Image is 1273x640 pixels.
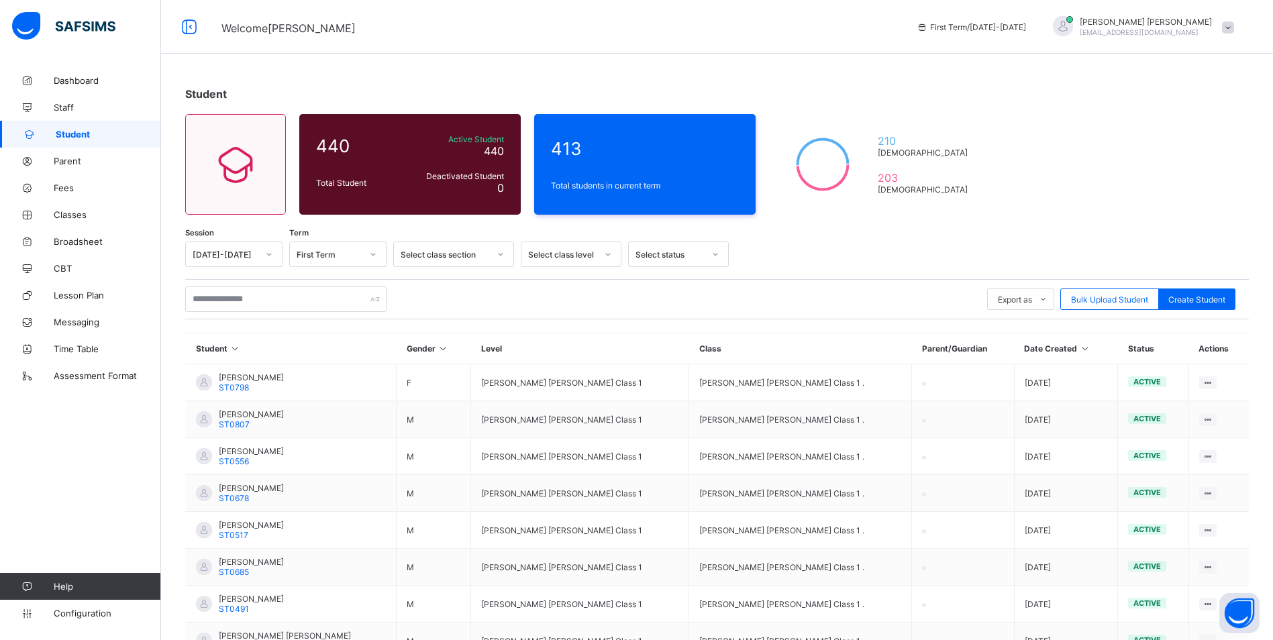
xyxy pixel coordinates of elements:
span: Bulk Upload Student [1071,295,1148,305]
td: [PERSON_NAME] [PERSON_NAME] Class 1 [471,438,689,475]
div: Select status [635,250,704,260]
td: [DATE] [1014,475,1117,512]
i: Sort in Ascending Order [1079,343,1090,354]
td: [DATE] [1014,401,1117,438]
td: [PERSON_NAME] [PERSON_NAME] Class 1 . [689,586,912,623]
img: safsims [12,12,115,40]
div: First Term [297,250,362,260]
td: [PERSON_NAME] [PERSON_NAME] Class 1 [471,364,689,401]
td: M [397,401,471,438]
span: Total students in current term [551,180,739,191]
span: [EMAIL_ADDRESS][DOMAIN_NAME] [1080,28,1199,36]
td: [DATE] [1014,586,1117,623]
td: [DATE] [1014,549,1117,586]
th: Actions [1188,333,1249,364]
span: 440 [484,144,504,158]
span: Staff [54,102,161,113]
td: [PERSON_NAME] [PERSON_NAME] Class 1 [471,401,689,438]
span: [PERSON_NAME] [PERSON_NAME] [1080,17,1212,27]
span: [PERSON_NAME] [219,372,284,382]
th: Class [689,333,912,364]
span: [PERSON_NAME] [219,520,284,530]
td: [PERSON_NAME] [PERSON_NAME] Class 1 [471,512,689,549]
span: CBT [54,263,161,274]
span: 413 [551,138,739,159]
span: Active Student [409,134,504,144]
i: Sort in Ascending Order [438,343,449,354]
td: M [397,549,471,586]
span: [PERSON_NAME] [219,483,284,493]
span: ST0685 [219,567,249,577]
td: [PERSON_NAME] [PERSON_NAME] Class 1 [471,586,689,623]
span: [PERSON_NAME] [219,446,284,456]
th: Date Created [1014,333,1117,364]
span: Session [185,228,214,237]
th: Level [471,333,689,364]
th: Gender [397,333,471,364]
th: Parent/Guardian [912,333,1014,364]
td: F [397,364,471,401]
div: AbdulazizRavat [1039,16,1241,38]
span: Welcome [PERSON_NAME] [221,21,356,35]
span: Create Student [1168,295,1225,305]
span: active [1133,562,1161,571]
span: [DEMOGRAPHIC_DATA] [878,148,974,158]
span: session/term information [917,22,1026,32]
span: Lesson Plan [54,290,161,301]
th: Student [186,333,397,364]
td: [DATE] [1014,512,1117,549]
span: Broadsheet [54,236,161,247]
span: Dashboard [54,75,161,86]
div: Total Student [313,174,405,191]
td: [PERSON_NAME] [PERSON_NAME] Class 1 . [689,438,912,475]
td: M [397,438,471,475]
span: [PERSON_NAME] [219,409,284,419]
span: Student [56,129,161,140]
span: Help [54,581,160,592]
span: 203 [878,171,974,184]
div: Select class section [401,250,489,260]
span: active [1133,414,1161,423]
span: Fees [54,182,161,193]
span: [PERSON_NAME] [219,594,284,604]
span: Term [289,228,309,237]
td: [PERSON_NAME] [PERSON_NAME] Class 1 . [689,512,912,549]
div: [DATE]-[DATE] [193,250,258,260]
span: Messaging [54,317,161,327]
span: [DEMOGRAPHIC_DATA] [878,184,974,195]
span: active [1133,598,1161,608]
td: M [397,475,471,512]
span: Assessment Format [54,370,161,381]
span: Parent [54,156,161,166]
span: ST0556 [219,456,249,466]
td: [PERSON_NAME] [PERSON_NAME] Class 1 . [689,475,912,512]
span: Export as [998,295,1032,305]
td: [PERSON_NAME] [PERSON_NAME] Class 1 [471,549,689,586]
td: M [397,586,471,623]
span: Classes [54,209,161,220]
td: [PERSON_NAME] [PERSON_NAME] Class 1 . [689,401,912,438]
span: 0 [497,181,504,195]
div: Select class level [528,250,597,260]
span: ST0678 [219,493,249,503]
span: active [1133,525,1161,534]
td: [PERSON_NAME] [PERSON_NAME] Class 1 [471,475,689,512]
th: Status [1118,333,1189,364]
span: ST0491 [219,604,249,614]
span: [PERSON_NAME] [219,557,284,567]
td: [DATE] [1014,438,1117,475]
span: active [1133,451,1161,460]
span: ST0807 [219,419,250,429]
td: [DATE] [1014,364,1117,401]
span: active [1133,377,1161,386]
span: 210 [878,134,974,148]
span: Deactivated Student [409,171,504,181]
button: Open asap [1219,593,1260,633]
td: [PERSON_NAME] [PERSON_NAME] Class 1 . [689,364,912,401]
i: Sort in Ascending Order [230,343,241,354]
span: Configuration [54,608,160,619]
span: ST0517 [219,530,248,540]
td: M [397,512,471,549]
span: Time Table [54,343,161,354]
span: ST0798 [219,382,249,392]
